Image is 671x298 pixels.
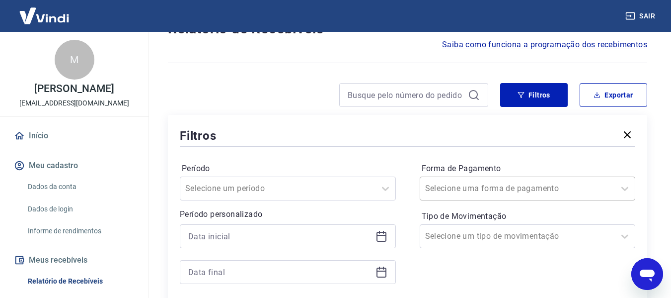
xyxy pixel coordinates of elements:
[12,155,137,177] button: Meu cadastro
[180,128,217,144] h5: Filtros
[19,98,129,108] p: [EMAIL_ADDRESS][DOMAIN_NAME]
[422,163,634,175] label: Forma de Pagamento
[55,40,94,80] div: M
[580,83,647,107] button: Exportar
[442,39,647,51] a: Saiba como funciona a programação dos recebimentos
[631,258,663,290] iframe: Botão para abrir a janela de mensagens
[12,249,137,271] button: Meus recebíveis
[422,210,634,222] label: Tipo de Movimentação
[24,271,137,292] a: Relatório de Recebíveis
[348,88,464,102] input: Busque pelo número do pedido
[12,0,76,31] img: Vindi
[24,221,137,241] a: Informe de rendimentos
[182,163,394,175] label: Período
[24,177,137,197] a: Dados da conta
[180,208,396,220] p: Período personalizado
[12,125,137,147] a: Início
[188,265,372,280] input: Data final
[500,83,568,107] button: Filtros
[34,84,114,94] p: [PERSON_NAME]
[188,229,372,244] input: Data inicial
[623,7,659,25] button: Sair
[24,199,137,219] a: Dados de login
